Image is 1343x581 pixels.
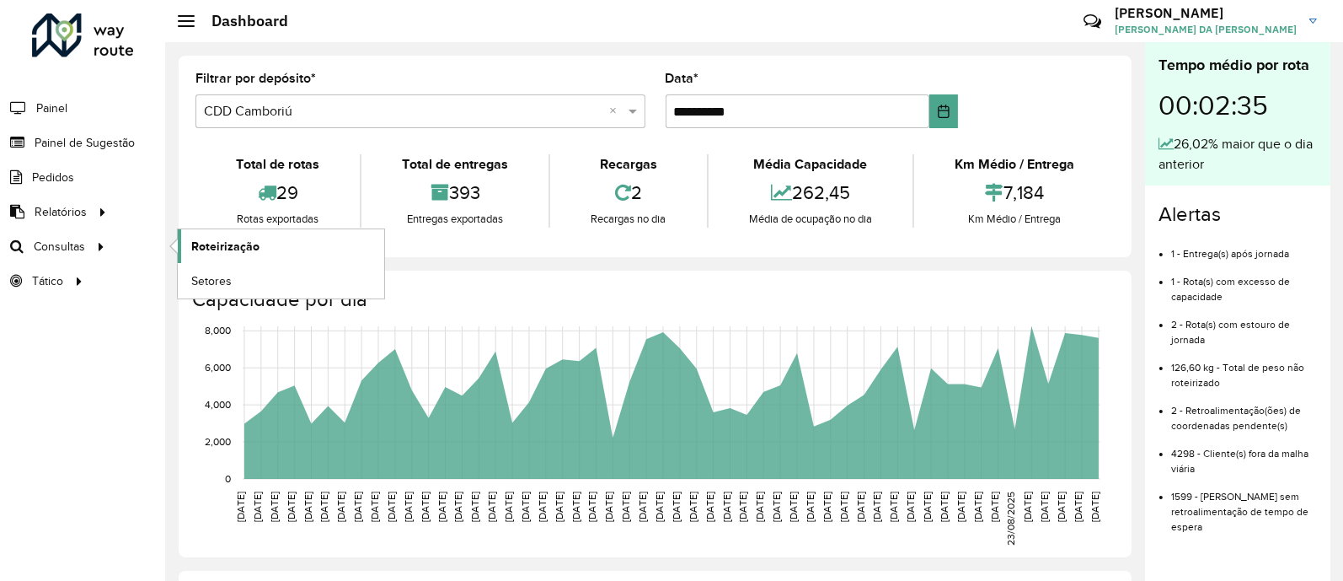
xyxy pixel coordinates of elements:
[554,175,702,211] div: 2
[486,492,497,522] text: [DATE]
[939,492,950,522] text: [DATE]
[1171,234,1317,261] li: 1 - Entrega(s) após jornada
[366,211,544,228] div: Entregas exportadas
[252,492,263,522] text: [DATE]
[318,492,329,522] text: [DATE]
[1056,492,1067,522] text: [DATE]
[178,229,384,263] a: Roteirização
[366,154,544,175] div: Total de entregas
[420,492,431,522] text: [DATE]
[620,492,631,522] text: [DATE]
[352,492,363,522] text: [DATE]
[788,492,799,522] text: [DATE]
[771,492,782,522] text: [DATE]
[205,399,231,410] text: 4,000
[704,492,715,522] text: [DATE]
[32,169,74,186] span: Pedidos
[922,492,933,522] text: [DATE]
[1171,476,1317,535] li: 1599 - [PERSON_NAME] sem retroalimentação de tempo de espera
[35,203,87,221] span: Relatórios
[918,154,1110,175] div: Km Médio / Entrega
[32,272,63,290] span: Tático
[191,272,232,290] span: Setores
[713,175,908,211] div: 262,45
[688,492,698,522] text: [DATE]
[905,492,916,522] text: [DATE]
[191,238,260,256] span: Roteirização
[1171,433,1317,476] li: 4298 - Cliente(s) fora da malha viária
[302,492,313,522] text: [DATE]
[469,492,480,522] text: [DATE]
[654,492,665,522] text: [DATE]
[1089,492,1100,522] text: [DATE]
[1039,492,1050,522] text: [DATE]
[713,154,908,175] div: Média Capacidade
[929,94,958,128] button: Choose Date
[671,492,682,522] text: [DATE]
[1158,54,1317,77] div: Tempo médio por rota
[713,211,908,228] div: Média de ocupação no dia
[754,492,765,522] text: [DATE]
[225,473,231,484] text: 0
[369,492,380,522] text: [DATE]
[452,492,463,522] text: [DATE]
[34,238,85,256] span: Consultas
[35,134,135,152] span: Painel de Sugestão
[1115,22,1297,37] span: [PERSON_NAME] DA [PERSON_NAME]
[610,101,624,121] span: Clear all
[195,12,288,30] h2: Dashboard
[805,492,816,522] text: [DATE]
[200,154,356,175] div: Total de rotas
[205,325,231,336] text: 8,000
[200,211,356,228] div: Rotas exportadas
[587,492,598,522] text: [DATE]
[537,492,548,522] text: [DATE]
[570,492,581,522] text: [DATE]
[205,436,231,447] text: 2,000
[855,492,866,522] text: [DATE]
[737,492,748,522] text: [DATE]
[554,492,564,522] text: [DATE]
[335,492,346,522] text: [DATE]
[603,492,614,522] text: [DATE]
[386,492,397,522] text: [DATE]
[436,492,447,522] text: [DATE]
[989,492,1000,522] text: [DATE]
[520,492,531,522] text: [DATE]
[205,362,231,373] text: 6,000
[1158,202,1317,227] h4: Alertas
[1171,390,1317,433] li: 2 - Retroalimentação(ões) de coordenadas pendente(s)
[192,288,1115,312] h4: Capacidade por dia
[36,100,67,117] span: Painel
[666,68,699,89] label: Data
[721,492,732,522] text: [DATE]
[838,492,849,522] text: [DATE]
[888,492,899,522] text: [DATE]
[286,492,297,522] text: [DATE]
[1022,492,1033,522] text: [DATE]
[200,175,356,211] div: 29
[1171,347,1317,390] li: 126,60 kg - Total de peso não roteirizado
[1158,77,1317,134] div: 00:02:35
[366,175,544,211] div: 393
[918,175,1110,211] div: 7,184
[1171,261,1317,304] li: 1 - Rota(s) com excesso de capacidade
[1074,3,1110,40] a: Contato Rápido
[955,492,966,522] text: [DATE]
[403,492,414,522] text: [DATE]
[235,492,246,522] text: [DATE]
[554,211,702,228] div: Recargas no dia
[554,154,702,175] div: Recargas
[195,68,316,89] label: Filtrar por depósito
[972,492,983,522] text: [DATE]
[821,492,832,522] text: [DATE]
[503,492,514,522] text: [DATE]
[269,492,280,522] text: [DATE]
[918,211,1110,228] div: Km Médio / Entrega
[637,492,648,522] text: [DATE]
[872,492,883,522] text: [DATE]
[1158,134,1317,175] div: 26,02% maior que o dia anterior
[1171,304,1317,347] li: 2 - Rota(s) com estouro de jornada
[1006,492,1017,546] text: 23/08/2025
[1073,492,1083,522] text: [DATE]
